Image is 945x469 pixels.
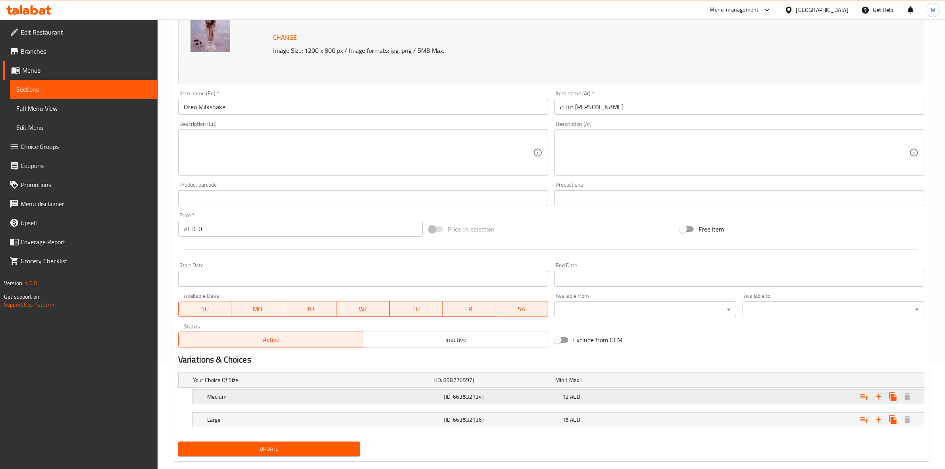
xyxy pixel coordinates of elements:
[390,301,443,317] button: TH
[178,332,364,347] button: Active
[207,416,441,424] h5: Large
[555,375,564,385] span: Min
[886,390,900,404] button: Clone new choice
[193,390,924,404] div: Expand
[287,303,334,315] span: TU
[4,278,23,288] span: Version:
[569,375,579,385] span: Max
[273,32,297,43] span: Change
[178,354,924,366] h2: Variations & Choices
[16,104,152,113] span: Full Menu View
[25,278,37,288] span: 1.0.0
[886,413,900,427] button: Clone new choice
[21,256,152,266] span: Grocery Checklist
[178,99,548,115] input: Enter name En
[3,42,158,61] a: Branches
[444,393,559,401] h5: (ID: 663532134)
[4,291,40,302] span: Get support on:
[872,390,886,404] button: Add new choice
[21,46,152,56] span: Branches
[21,142,152,151] span: Choice Groups
[554,99,924,115] input: Enter name Ar
[10,118,158,137] a: Edit Menu
[444,416,559,424] h5: (ID: 663532136)
[3,175,158,194] a: Promotions
[178,301,231,317] button: SU
[3,137,158,156] a: Choice Groups
[446,303,492,315] span: FR
[179,373,924,387] div: Expand
[366,334,545,345] span: Inactive
[178,190,548,206] input: Please enter product barcode
[710,5,759,15] div: Menu-management
[182,303,228,315] span: SU
[4,299,54,310] a: Support.OpsPlatform
[562,392,569,402] span: 12
[185,444,354,454] span: Update
[393,303,439,315] span: TH
[435,376,552,384] h5: (ID: 898776597)
[21,237,152,247] span: Coverage Report
[178,442,360,456] button: Update
[448,224,495,234] span: Price on selection
[340,303,387,315] span: WE
[10,99,158,118] a: Full Menu View
[495,301,548,317] button: SA
[699,224,724,234] span: Free item
[198,221,423,237] input: Please enter price
[193,413,924,427] div: Expand
[284,301,337,317] button: TU
[562,415,569,425] span: 15
[564,375,568,385] span: 1
[3,23,158,42] a: Edit Restaurant
[21,27,152,37] span: Edit Restaurant
[857,413,872,427] button: Add choice group
[21,218,152,228] span: Upsell
[3,232,158,251] a: Coverage Report
[235,303,281,315] span: MO
[21,199,152,208] span: Menu disclaimer
[231,301,284,317] button: MO
[207,393,441,401] h5: Medium
[3,194,158,213] a: Menu disclaimer
[16,85,152,94] span: Sections
[337,301,390,317] button: WE
[931,6,935,14] span: M
[270,29,300,46] button: Change
[579,375,582,385] span: 1
[16,123,152,132] span: Edit Menu
[21,180,152,189] span: Promotions
[554,301,736,317] div: ​
[743,301,924,317] div: ​
[191,12,230,52] img: 20200115_Talabat_UAE_Cafe637921169091778990.jpg
[22,66,152,75] span: Menus
[3,251,158,270] a: Grocery Checklist
[796,6,849,14] div: [GEOGRAPHIC_DATA]
[573,335,622,345] span: Exclude from GEM
[182,334,360,345] span: Active
[10,80,158,99] a: Sections
[872,413,886,427] button: Add new choice
[3,213,158,232] a: Upsell
[443,301,495,317] button: FR
[554,190,924,206] input: Please enter product sku
[3,156,158,175] a: Coupons
[570,415,580,425] span: AED
[363,332,548,347] button: Inactive
[193,376,431,384] h5: Your Choice Of Size:
[900,413,914,427] button: Delete Large
[857,390,872,404] button: Add choice group
[498,303,545,315] span: SA
[270,46,811,55] p: Image Size: 1200 x 800 px / Image formats: jpg, png / 5MB Max.
[555,376,673,384] div: ,
[570,392,580,402] span: AED
[3,61,158,80] a: Menus
[900,390,914,404] button: Delete Medium
[21,161,152,170] span: Coupons
[184,224,195,234] p: AED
